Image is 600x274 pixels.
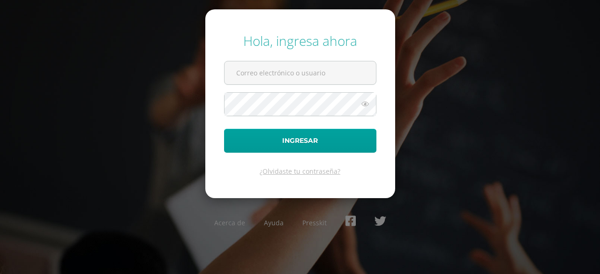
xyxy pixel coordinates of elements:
[302,218,327,227] a: Presskit
[224,32,376,50] div: Hola, ingresa ahora
[224,129,376,153] button: Ingresar
[225,61,376,84] input: Correo electrónico o usuario
[260,167,340,176] a: ¿Olvidaste tu contraseña?
[214,218,245,227] a: Acerca de
[264,218,284,227] a: Ayuda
